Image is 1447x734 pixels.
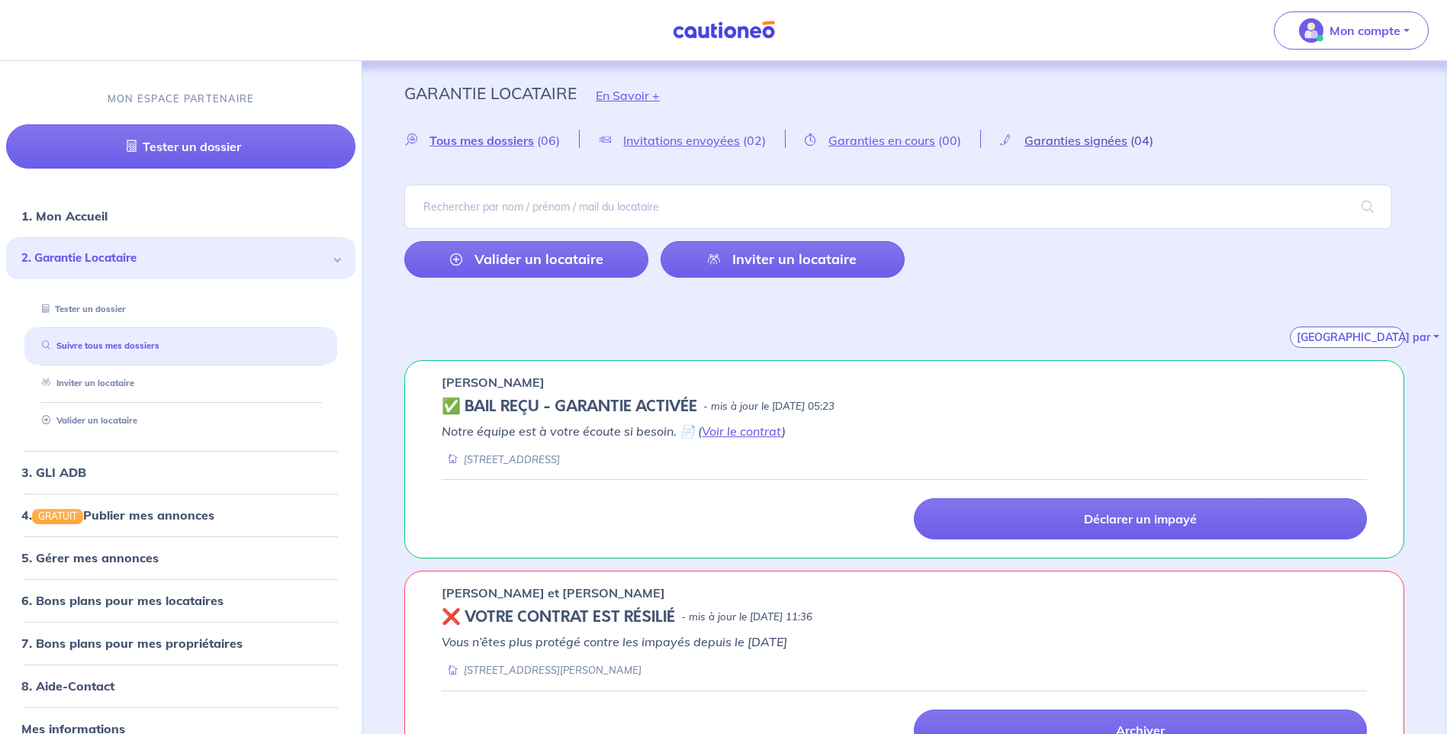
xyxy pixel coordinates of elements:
[442,398,1367,416] div: state: CONTRACT-VALIDATED, Context: IN-MANAGEMENT,IS-GL-CAUTION
[36,341,159,352] a: Suivre tous mes dossiers
[108,92,255,106] p: MON ESPACE PARTENAIRE
[429,133,534,148] span: Tous mes dossiers
[6,124,355,169] a: Tester un dossier
[1130,133,1153,148] span: (04)
[442,452,560,467] div: [STREET_ADDRESS]
[1084,511,1197,526] p: Déclarer un impayé
[1330,21,1400,40] p: Mon compte
[442,398,697,416] h5: ✅ BAIL REÇU - GARANTIE ACTIVÉE
[681,610,812,625] p: - mis à jour le [DATE] 11:36
[404,185,1392,229] input: Rechercher par nom / prénom / mail du locataire
[914,498,1367,539] a: Déclarer un impayé
[702,423,782,439] a: Voir le contrat
[623,133,740,148] span: Invitations envoyées
[36,304,126,314] a: Tester un dossier
[6,500,355,530] div: 4.GRATUITPublier mes annonces
[404,241,648,278] a: Valider un locataire
[1343,185,1392,228] span: search
[442,423,786,439] em: Notre équipe est à votre écoute si besoin. 📄 ( )
[938,133,961,148] span: (00)
[6,542,355,573] div: 5. Gérer mes annonces
[6,671,355,701] div: 8. Aide-Contact
[21,678,114,694] a: 8. Aide-Contact
[21,249,329,267] span: 2. Garantie Locataire
[537,133,560,148] span: (06)
[6,237,355,279] div: 2. Garantie Locataire
[21,507,214,523] a: 4.GRATUITPublier mes annonces
[577,73,679,118] button: En Savoir +
[404,79,577,107] p: Garantie Locataire
[21,465,86,480] a: 3. GLI ADB
[828,133,935,148] span: Garanties en cours
[442,608,675,626] h5: ❌ VOTRE CONTRAT EST RÉSILIÉ
[667,21,781,40] img: Cautioneo
[442,663,642,678] div: [STREET_ADDRESS][PERSON_NAME]
[36,378,134,388] a: Inviter un locataire
[36,415,137,426] a: Valider un locataire
[1290,327,1404,348] button: [GEOGRAPHIC_DATA] par
[404,133,579,147] a: Tous mes dossiers(06)
[981,133,1172,147] a: Garanties signées(04)
[442,608,1367,626] div: state: REVOKED, Context: ,
[21,550,159,565] a: 5. Gérer mes annonces
[21,636,243,651] a: 7. Bons plans pour mes propriétaires
[442,584,665,602] p: [PERSON_NAME] et [PERSON_NAME]
[743,133,766,148] span: (02)
[6,585,355,616] div: 6. Bons plans pour mes locataires
[6,628,355,658] div: 7. Bons plans pour mes propriétaires
[24,408,337,433] div: Valider un locataire
[6,201,355,231] div: 1. Mon Accueil
[442,633,1367,651] p: Vous n’êtes plus protégé contre les impayés depuis le [DATE]
[661,241,905,278] a: Inviter un locataire
[442,373,545,391] p: [PERSON_NAME]
[24,371,337,396] div: Inviter un locataire
[24,297,337,322] div: Tester un dossier
[1274,11,1429,50] button: illu_account_valid_menu.svgMon compte
[703,399,834,414] p: - mis à jour le [DATE] 05:23
[6,457,355,488] div: 3. GLI ADB
[1024,133,1127,148] span: Garanties signées
[24,334,337,359] div: Suivre tous mes dossiers
[21,208,108,224] a: 1. Mon Accueil
[786,133,980,147] a: Garanties en cours(00)
[1299,18,1323,43] img: illu_account_valid_menu.svg
[21,593,223,608] a: 6. Bons plans pour mes locataires
[580,133,785,147] a: Invitations envoyées(02)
